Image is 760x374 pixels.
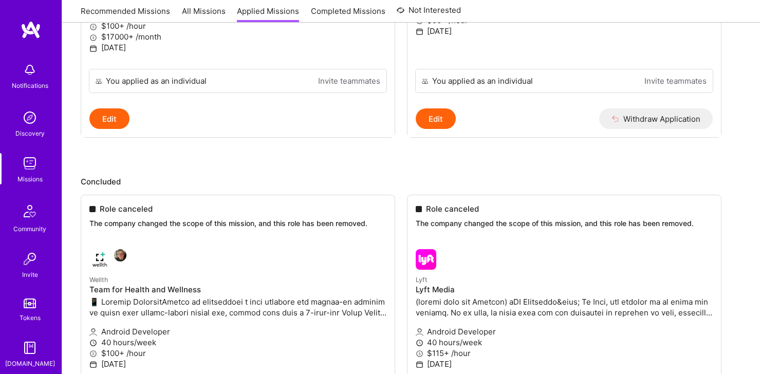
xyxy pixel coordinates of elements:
a: Recommended Missions [81,6,170,23]
div: Tokens [20,312,41,323]
p: $100+ /hour [89,21,386,31]
img: Invite [20,249,40,269]
img: logo [21,21,41,39]
div: You applied as an individual [106,76,207,86]
p: $17000+ /month [89,31,386,42]
img: guide book [20,338,40,358]
i: icon MoneyGray [89,34,97,42]
div: Community [13,223,46,234]
a: Not Interested [397,4,461,23]
a: Invite teammates [644,76,707,86]
i: icon Calendar [416,28,423,35]
p: [DATE] [89,42,386,53]
a: All Missions [182,6,226,23]
div: Discovery [15,128,45,139]
div: Missions [17,174,43,184]
img: discovery [20,107,40,128]
i: icon Calendar [89,45,97,52]
a: Applied Missions [237,6,299,23]
img: teamwork [20,153,40,174]
div: Invite [22,269,38,280]
i: icon MoneyGray [89,23,97,31]
div: [DOMAIN_NAME] [5,358,55,369]
button: Edit [89,108,129,129]
div: You applied as an individual [432,76,533,86]
p: [DATE] [416,26,713,36]
div: Notifications [12,80,48,91]
p: Concluded [81,176,742,187]
button: Withdraw Application [599,108,713,129]
img: bell [20,60,40,80]
a: Invite teammates [318,76,380,86]
a: Completed Missions [311,6,385,23]
button: Edit [416,108,456,129]
img: Community [17,199,42,223]
img: tokens [24,298,36,308]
